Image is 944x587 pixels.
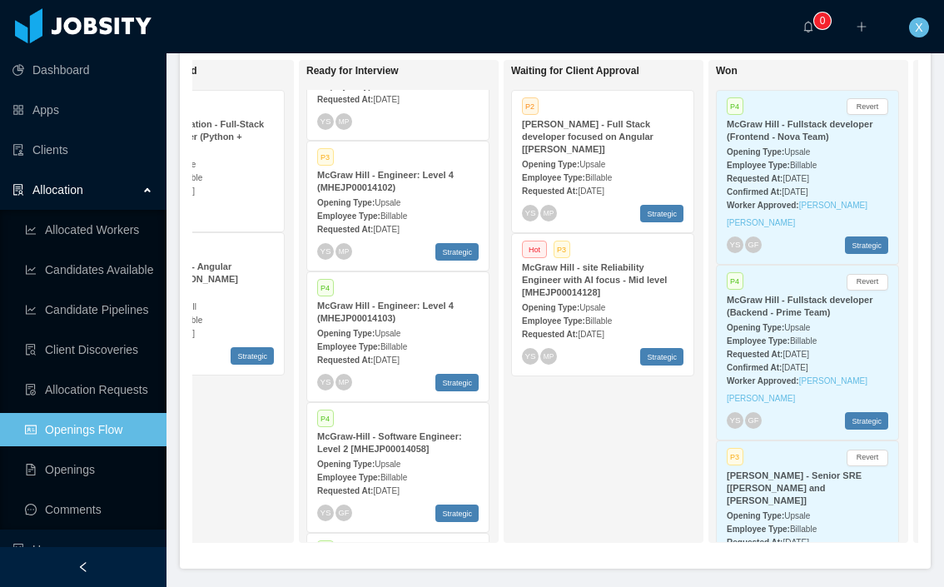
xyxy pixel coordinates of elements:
[727,201,867,227] a: [PERSON_NAME] [PERSON_NAME]
[306,65,539,77] h1: Ready for Interview
[317,170,454,192] strong: McGraw Hill - Engineer: Level 4 (MHEJP00014102)
[640,205,683,222] span: Strategic
[317,486,373,495] strong: Requested At:
[317,148,334,166] span: P3
[25,293,153,326] a: icon: line-chartCandidate Pipelines
[522,187,578,196] strong: Requested At:
[847,98,888,115] button: Revert
[727,336,790,346] strong: Employee Type:
[727,363,782,372] strong: Confirmed At:
[784,147,810,157] span: Upsale
[25,213,153,246] a: icon: line-chartAllocated Workers
[727,147,784,157] strong: Opening Type:
[727,187,782,196] strong: Confirmed At:
[748,241,758,249] span: GF
[802,21,814,32] i: icon: bell
[12,533,153,566] a: icon: robotUsers
[727,295,872,317] strong: McGraw Hill - Fullstack developer (Backend - Prime Team)
[317,225,373,234] strong: Requested At:
[373,486,399,495] span: [DATE]
[727,376,867,403] a: [PERSON_NAME] [PERSON_NAME]
[25,493,153,526] a: icon: messageComments
[554,241,570,258] span: P3
[640,348,683,366] span: Strategic
[814,12,831,29] sup: 0
[320,246,330,256] span: YS
[522,262,667,297] strong: McGraw Hill - site Reliability Engineer with AI focus - Mid level [MHEJP00014128]
[522,303,579,312] strong: Opening Type:
[317,211,380,221] strong: Employee Type:
[727,97,743,115] span: P4
[727,376,799,386] strong: Worker Approved:
[729,241,740,250] span: YS
[727,538,783,547] strong: Requested At:
[845,236,888,254] span: Strategic
[783,538,808,547] span: [DATE]
[231,347,274,365] span: Strategic
[375,329,400,338] span: Upsale
[727,448,743,465] span: P3
[727,201,799,210] strong: Worker Approved:
[373,225,399,234] span: [DATE]
[380,211,407,221] span: Billable
[790,525,817,534] span: Billable
[317,301,454,323] strong: McGraw Hill - Engineer: Level 4 (MHEJP00014103)
[845,412,888,430] span: Strategic
[317,356,373,365] strong: Requested At:
[727,161,790,170] strong: Employee Type:
[522,173,585,182] strong: Employee Type:
[435,243,479,261] span: Strategic
[435,374,479,391] span: Strategic
[783,174,808,183] span: [DATE]
[544,209,554,216] span: MP
[317,279,334,296] span: P4
[579,160,605,169] span: Upsale
[579,303,605,312] span: Upsale
[317,473,380,482] strong: Employee Type:
[727,525,790,534] strong: Employee Type:
[320,377,330,386] span: YS
[317,329,375,338] strong: Opening Type:
[380,473,407,482] span: Billable
[317,198,375,207] strong: Opening Type:
[102,65,335,77] h1: Candidate Identified
[783,350,808,359] span: [DATE]
[339,378,349,386] span: MP
[524,351,535,361] span: YS
[373,95,399,104] span: [DATE]
[847,450,888,466] button: Revert
[317,410,334,427] span: P4
[32,183,83,196] span: Allocation
[25,373,153,406] a: icon: file-doneAllocation Requests
[317,540,334,558] span: P4
[12,133,153,167] a: icon: auditClients
[12,184,24,196] i: icon: solution
[578,187,604,196] span: [DATE]
[25,413,153,446] a: icon: idcardOpenings Flow
[784,511,810,520] span: Upsale
[375,460,400,469] span: Upsale
[729,416,740,425] span: YS
[12,53,153,87] a: icon: pie-chartDashboard
[511,65,744,77] h1: Waiting for Client Approval
[544,352,554,360] span: MP
[727,174,783,183] strong: Requested At:
[727,323,784,332] strong: Opening Type:
[375,198,400,207] span: Upsale
[25,333,153,366] a: icon: file-searchClient Discoveries
[522,160,579,169] strong: Opening Type:
[585,316,612,326] span: Billable
[727,272,743,290] span: P4
[317,95,373,104] strong: Requested At:
[373,356,399,365] span: [DATE]
[782,363,807,372] span: [DATE]
[338,508,349,516] span: GF
[522,97,539,115] span: P2
[782,187,807,196] span: [DATE]
[727,511,784,520] strong: Opening Type:
[727,119,872,142] strong: McGraw Hill - Fullstack developer (Frontend - Nova Team)
[380,342,407,351] span: Billable
[727,350,783,359] strong: Requested At:
[790,161,817,170] span: Billable
[112,261,238,296] strong: [PERSON_NAME] - Angular developer ([PERSON_NAME] backfill)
